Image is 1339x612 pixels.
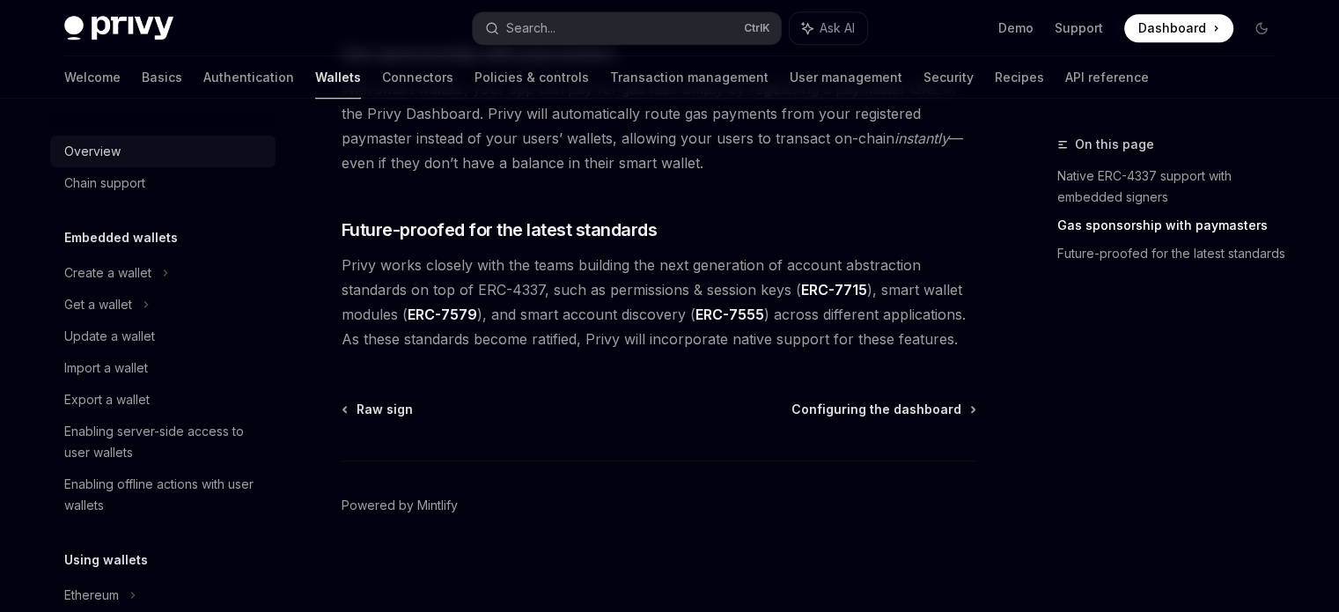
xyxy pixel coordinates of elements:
span: Raw sign [357,401,413,418]
a: Export a wallet [50,384,276,416]
button: Ask AI [790,12,867,44]
a: Support [1055,19,1103,37]
a: Authentication [203,56,294,99]
span: With smart wallets, your app can pay for gas fees simply by registering a paymaster URL in the Pr... [342,77,976,175]
a: Demo [998,19,1034,37]
span: Dashboard [1138,19,1206,37]
div: Export a wallet [64,389,150,410]
a: Enabling offline actions with user wallets [50,468,276,521]
div: Chain support [64,173,145,194]
a: Raw sign [343,401,413,418]
h5: Using wallets [64,549,148,571]
span: Ctrl K [744,21,770,35]
em: instantly [894,129,949,147]
img: dark logo [64,16,173,41]
span: Privy works closely with the teams building the next generation of account abstraction standards ... [342,253,976,351]
a: Future-proofed for the latest standards [1057,240,1290,268]
a: Gas sponsorship with paymasters [1057,211,1290,240]
a: Powered by Mintlify [342,497,458,514]
span: Future-proofed for the latest standards [342,218,658,242]
a: ERC-7555 [695,306,764,324]
a: User management [790,56,902,99]
a: Policies & controls [475,56,589,99]
a: Dashboard [1124,14,1233,42]
a: Transaction management [610,56,769,99]
a: Import a wallet [50,352,276,384]
button: Toggle dark mode [1247,14,1276,42]
a: ERC-7715 [801,281,867,299]
div: Search... [506,18,555,39]
div: Import a wallet [64,358,148,379]
div: Create a wallet [64,262,151,284]
a: Security [923,56,974,99]
a: Wallets [315,56,361,99]
div: Get a wallet [64,294,132,315]
a: Enabling server-side access to user wallets [50,416,276,468]
h5: Embedded wallets [64,227,178,248]
a: Basics [142,56,182,99]
a: Overview [50,136,276,167]
a: Chain support [50,167,276,199]
div: Enabling server-side access to user wallets [64,421,265,463]
span: Ask AI [820,19,855,37]
a: API reference [1065,56,1149,99]
div: Update a wallet [64,326,155,347]
a: Configuring the dashboard [791,401,975,418]
a: Welcome [64,56,121,99]
div: Enabling offline actions with user wallets [64,474,265,516]
span: Configuring the dashboard [791,401,961,418]
div: Ethereum [64,585,119,606]
a: ERC-7579 [408,306,477,324]
span: On this page [1075,134,1154,155]
a: Recipes [995,56,1044,99]
a: Connectors [382,56,453,99]
a: Update a wallet [50,321,276,352]
button: Search...CtrlK [473,12,781,44]
a: Native ERC-4337 support with embedded signers [1057,162,1290,211]
div: Overview [64,141,121,162]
